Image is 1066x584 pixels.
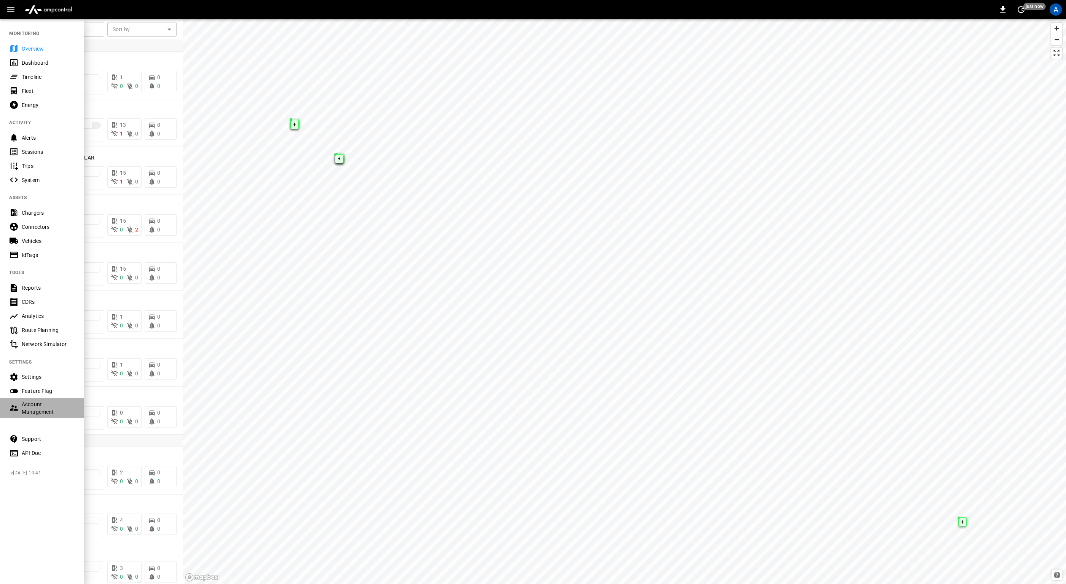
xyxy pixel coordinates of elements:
div: profile-icon [1050,3,1062,16]
div: CDRs [22,298,75,306]
div: Connectors [22,223,75,231]
div: Sessions [22,148,75,156]
div: Support [22,435,75,443]
div: Alerts [22,134,75,142]
div: Settings [22,373,75,381]
span: v [DATE] 10:41 [11,469,78,477]
div: Analytics [22,312,75,320]
div: Vehicles [22,237,75,245]
div: System [22,176,75,184]
div: Energy [22,101,75,109]
div: IdTags [22,251,75,259]
div: Route Planning [22,326,75,334]
div: Dashboard [22,59,75,67]
div: Trips [22,162,75,170]
span: just now [1023,3,1046,10]
div: Account Management [22,401,75,416]
div: Network Simulator [22,340,75,348]
img: ampcontrol.io logo [22,2,75,17]
div: Chargers [22,209,75,217]
div: Timeline [22,73,75,81]
div: Overview [22,45,75,53]
div: Fleet [22,87,75,95]
div: Feature Flag [22,387,75,395]
div: API Doc [22,449,75,457]
div: Reports [22,284,75,292]
button: set refresh interval [1015,3,1027,16]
